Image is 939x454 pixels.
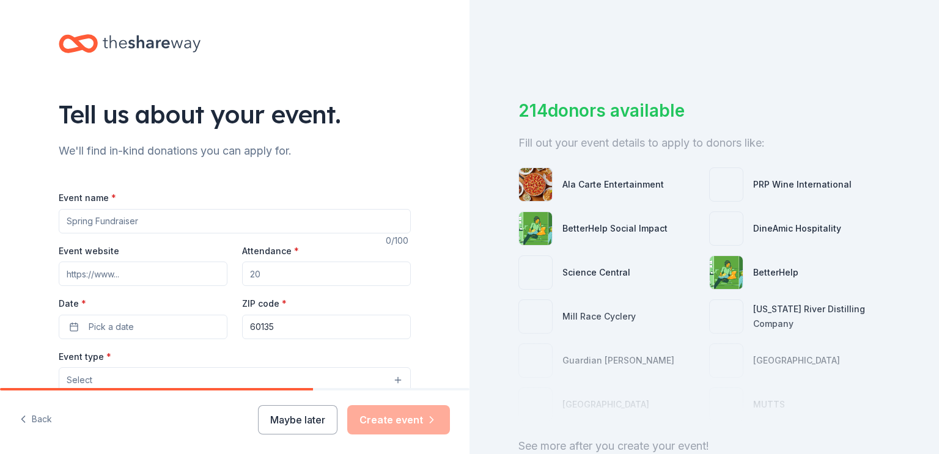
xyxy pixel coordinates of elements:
[562,265,630,280] div: Science Central
[710,168,743,201] img: photo for PRP Wine International
[753,221,841,236] div: DineAmic Hospitality
[519,212,552,245] img: photo for BetterHelp Social Impact
[59,351,111,363] label: Event type
[710,212,743,245] img: photo for DineAmic Hospitality
[20,407,52,433] button: Back
[753,177,852,192] div: PRP Wine International
[242,245,299,257] label: Attendance
[59,315,227,339] button: Pick a date
[753,265,798,280] div: BetterHelp
[710,256,743,289] img: photo for BetterHelp
[518,98,890,123] div: 214 donors available
[59,298,227,310] label: Date
[59,209,411,233] input: Spring Fundraiser
[562,221,668,236] div: BetterHelp Social Impact
[89,320,134,334] span: Pick a date
[519,168,552,201] img: photo for Ala Carte Entertainment
[242,298,287,310] label: ZIP code
[59,97,411,131] div: Tell us about your event.
[562,177,664,192] div: Ala Carte Entertainment
[258,405,337,434] button: Maybe later
[59,245,119,257] label: Event website
[59,262,227,286] input: https://www...
[59,141,411,161] div: We'll find in-kind donations you can apply for.
[59,192,116,204] label: Event name
[67,373,92,387] span: Select
[518,133,890,153] div: Fill out your event details to apply to donors like:
[242,262,411,286] input: 20
[386,233,411,248] div: 0 /100
[59,367,411,393] button: Select
[242,315,411,339] input: 12345 (U.S. only)
[519,256,552,289] img: photo for Science Central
